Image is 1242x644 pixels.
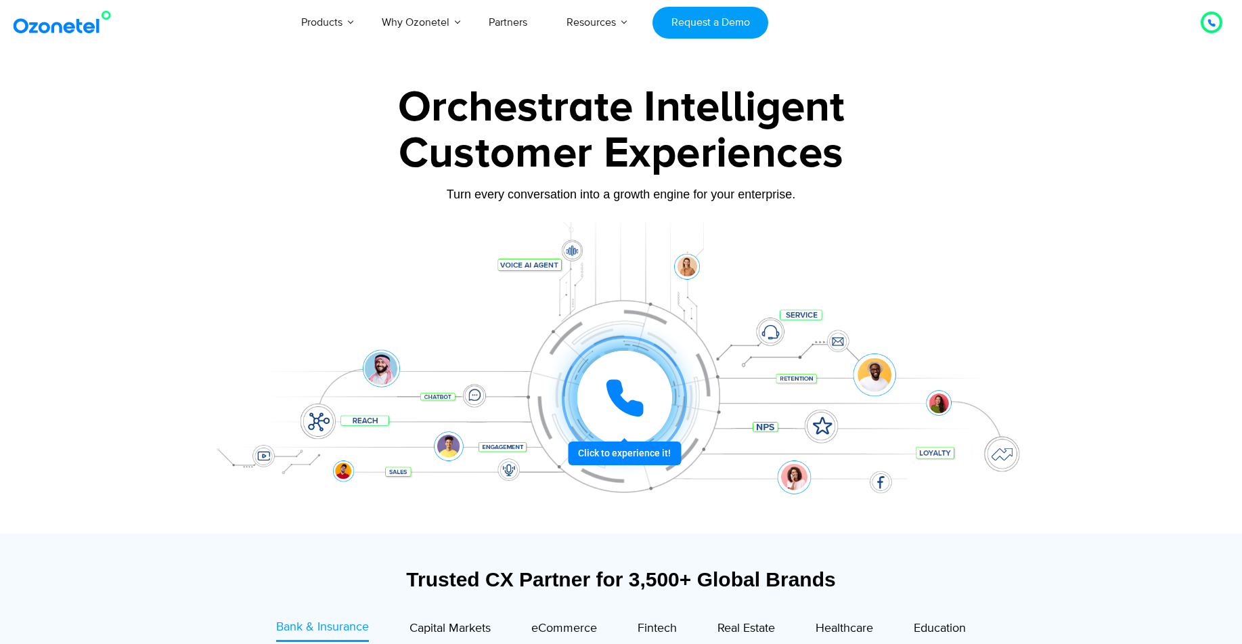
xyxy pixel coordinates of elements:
[816,618,873,642] a: Healthcare
[816,621,873,636] span: Healthcare
[914,618,966,642] a: Education
[652,7,768,39] a: Request a Demo
[914,621,966,636] span: Education
[198,187,1044,202] div: Turn every conversation into a growth engine for your enterprise.
[717,618,775,642] a: Real Estate
[276,618,369,642] a: Bank & Insurance
[717,621,775,636] span: Real Estate
[198,121,1044,186] div: Customer Experiences
[198,86,1044,129] div: Orchestrate Intelligent
[638,618,677,642] a: Fintech
[409,621,491,636] span: Capital Markets
[531,618,597,642] a: eCommerce
[638,621,677,636] span: Fintech
[205,567,1038,591] div: Trusted CX Partner for 3,500+ Global Brands
[409,618,491,642] a: Capital Markets
[531,621,597,636] span: eCommerce
[276,620,369,635] span: Bank & Insurance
